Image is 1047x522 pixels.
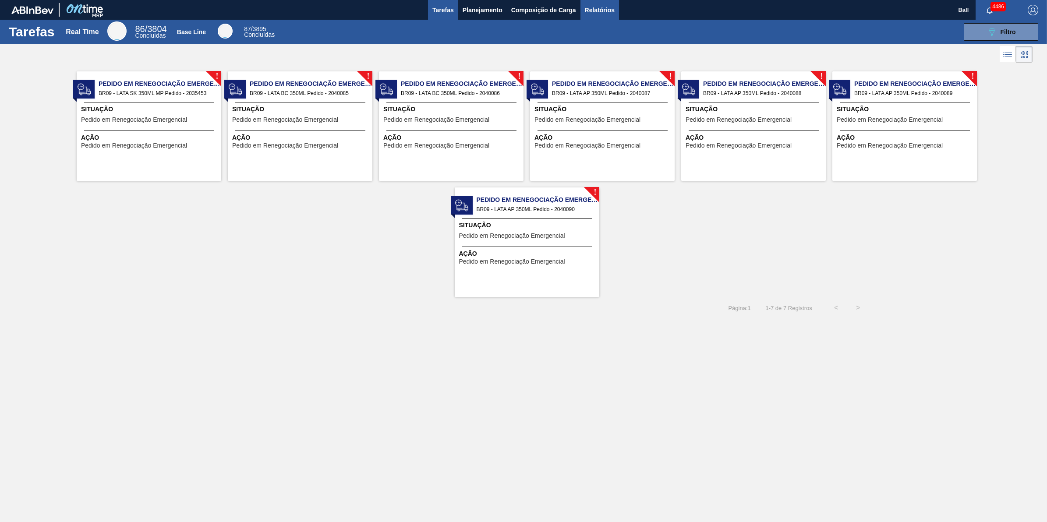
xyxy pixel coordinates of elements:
span: Pedido em Renegociação Emergencial [250,79,372,88]
button: Notificações [976,4,1004,16]
span: Pedido em Renegociação Emergencial [837,116,943,123]
span: ! [971,73,974,80]
img: status [531,83,544,96]
span: Ação [459,249,597,258]
span: Pedido em Renegociação Emergencial [232,142,338,149]
button: < [825,297,847,319]
span: Pedido em Renegociação Emergencial [81,142,187,149]
span: BR09 - LATA AP 350ML Pedido - 2040088 [703,88,819,98]
span: Pedido em Renegociação Emergencial [477,195,599,205]
span: Pedido em Renegociação Emergencial [459,258,565,265]
span: Concluídas [135,32,166,39]
span: ! [669,73,672,80]
span: BR09 - LATA SK 350ML MP Pedido - 2035453 [99,88,214,98]
span: Filtro [1001,28,1016,35]
span: 86 [135,24,145,34]
span: Ação [686,133,824,142]
span: Situação [534,105,672,114]
span: Relatórios [585,5,615,15]
span: Tarefas [432,5,454,15]
span: Ação [232,133,370,142]
span: Planejamento [463,5,502,15]
span: Situação [81,105,219,114]
div: Real Time [135,25,166,39]
div: Base Line [177,28,206,35]
button: Filtro [964,23,1038,41]
span: ! [594,189,596,196]
span: ! [216,73,218,80]
span: Situação [837,105,975,114]
span: Pedido em Renegociação Emergencial [99,79,221,88]
div: Visão em Lista [1000,46,1016,63]
span: Pedido em Renegociação Emergencial [459,233,565,239]
span: BR09 - LATA AP 350ML Pedido - 2040090 [477,205,592,214]
span: Pedido em Renegociação Emergencial [81,116,187,123]
span: ! [518,73,520,80]
span: 4486 [990,2,1006,11]
span: ! [367,73,369,80]
div: Real Time [66,28,99,36]
span: Situação [232,105,370,114]
span: 1 - 7 de 7 Registros [764,305,812,311]
span: Página : 1 [728,305,750,311]
span: Ação [81,133,219,142]
img: status [833,83,846,96]
span: Pedido em Renegociação Emergencial [854,79,977,88]
img: TNhmsLtSVTkK8tSr43FrP2fwEKptu5GPRR3wAAAABJRU5ErkJggg== [11,6,53,14]
span: Ação [534,133,672,142]
span: Pedido em Renegociação Emergencial [686,142,792,149]
span: Ação [837,133,975,142]
div: Base Line [244,26,275,38]
span: Concluídas [244,31,275,38]
img: status [682,83,695,96]
span: 87 [244,25,251,32]
img: status [380,83,393,96]
span: / 3804 [135,24,166,34]
span: Situação [383,105,521,114]
span: Pedido em Renegociação Emergencial [383,142,489,149]
span: BR09 - LATA BC 350ML Pedido - 2040086 [401,88,516,98]
div: Visão em Cards [1016,46,1033,63]
button: > [847,297,869,319]
span: Ação [383,133,521,142]
span: Pedido em Renegociação Emergencial [534,116,640,123]
span: Pedido em Renegociação Emergencial [703,79,826,88]
div: Real Time [107,21,127,41]
span: Situação [459,221,597,230]
span: Pedido em Renegociação Emergencial [232,116,338,123]
span: BR09 - LATA BC 350ML Pedido - 2040085 [250,88,365,98]
span: Pedido em Renegociação Emergencial [552,79,675,88]
img: Logout [1028,5,1038,15]
span: ! [820,73,823,80]
h1: Tarefas [9,27,55,37]
img: status [455,199,468,212]
span: Pedido em Renegociação Emergencial [383,116,489,123]
span: BR09 - LATA AP 350ML Pedido - 2040087 [552,88,668,98]
span: Pedido em Renegociação Emergencial [534,142,640,149]
span: Composição de Carga [511,5,576,15]
span: Pedido em Renegociação Emergencial [401,79,523,88]
span: Pedido em Renegociação Emergencial [837,142,943,149]
span: Situação [686,105,824,114]
img: status [229,83,242,96]
div: Base Line [218,24,233,39]
img: status [78,83,91,96]
span: BR09 - LATA AP 350ML Pedido - 2040089 [854,88,970,98]
span: / 3895 [244,25,266,32]
span: Pedido em Renegociação Emergencial [686,116,792,123]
